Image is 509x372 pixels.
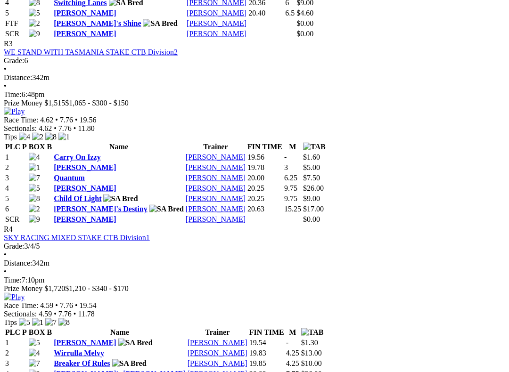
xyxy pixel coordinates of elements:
span: $17.00 [303,205,324,213]
a: [PERSON_NAME] [54,339,116,347]
text: - [286,339,288,347]
span: • [74,124,76,132]
text: 6.5 [285,9,295,17]
th: FIN TIME [247,142,283,152]
img: 8 [29,194,40,203]
a: Breaker Of Rules [54,359,110,367]
text: 4.25 [286,349,299,357]
a: [PERSON_NAME]'s Destiny [54,205,148,213]
img: SA Bred [112,359,147,368]
img: 5 [29,9,40,17]
text: 6.25 [284,174,297,182]
span: $1.30 [301,339,318,347]
span: B [47,143,52,151]
span: 7.76 [58,124,72,132]
img: 5 [29,184,40,193]
span: $13.00 [301,349,322,357]
td: 19.56 [247,153,283,162]
div: Prize Money $1,720 [4,284,505,293]
div: 3/4/5 [4,242,505,251]
th: FIN TIME [249,328,285,337]
td: 19.54 [249,338,285,348]
td: 20.25 [247,194,283,203]
div: 6:48pm [4,90,505,99]
td: 5 [5,8,27,18]
span: BOX [29,328,45,336]
th: Name [53,328,186,337]
a: [PERSON_NAME] [187,9,246,17]
div: 6 [4,57,505,65]
text: 15.25 [284,205,301,213]
span: 7.76 [58,310,72,318]
a: WE STAND WITH TASMANIA STAKE CTB Division2 [4,48,178,56]
img: Play [4,293,25,301]
a: Wirrulla Melvy [54,349,104,357]
img: Play [4,107,25,116]
span: 4.59 [39,310,52,318]
a: [PERSON_NAME] [54,9,116,17]
span: $9.00 [303,194,320,202]
td: SCR [5,215,27,224]
text: 3 [284,163,288,171]
img: 8 [45,133,57,141]
img: 2 [29,19,40,28]
img: 9 [29,215,40,224]
td: SCR [5,29,27,39]
img: SA Bred [149,205,184,213]
td: 5 [5,194,27,203]
span: • [4,82,7,90]
text: 9.75 [284,184,297,192]
img: 7 [45,318,57,327]
a: [PERSON_NAME] [54,215,116,223]
span: 4.59 [40,301,53,309]
img: 5 [29,339,40,347]
a: [PERSON_NAME] [186,194,246,202]
a: [PERSON_NAME] [186,184,246,192]
th: Trainer [187,328,248,337]
span: • [4,267,7,275]
a: [PERSON_NAME] [188,339,247,347]
span: Grade: [4,242,25,250]
span: $4.60 [296,9,313,17]
img: TAB [301,328,324,337]
span: R4 [4,225,13,233]
span: 7.76 [60,301,73,309]
div: 342m [4,73,505,82]
a: SKY RACING MIXED STAKE CTB Division1 [4,234,150,242]
img: 8 [58,318,70,327]
a: [PERSON_NAME]'s Shine [54,19,141,27]
span: $1,210 - $340 - $170 [65,284,129,292]
img: 1 [29,163,40,172]
span: $1.60 [303,153,320,161]
img: 2 [32,133,43,141]
td: 3 [5,359,27,368]
td: 20.63 [247,204,283,214]
div: Prize Money $1,515 [4,99,505,107]
a: [PERSON_NAME] [186,163,246,171]
span: B [47,328,52,336]
span: Distance: [4,259,32,267]
img: 7 [29,359,40,368]
td: 1 [5,338,27,348]
div: 342m [4,259,505,267]
a: [PERSON_NAME] [187,30,246,38]
span: Distance: [4,73,32,81]
img: SA Bred [103,194,138,203]
img: 4 [29,349,40,357]
td: 19.85 [249,359,285,368]
a: [PERSON_NAME] [186,215,246,223]
span: • [54,124,57,132]
td: 6 [5,204,27,214]
a: [PERSON_NAME] [54,184,116,192]
span: • [54,310,57,318]
span: Race Time: [4,301,38,309]
span: $0.00 [303,215,320,223]
span: • [55,116,58,124]
span: PLC [5,328,20,336]
img: 5 [19,318,30,327]
span: $5.00 [303,163,320,171]
span: BOX [29,143,45,151]
span: 19.56 [80,116,97,124]
img: 2 [29,205,40,213]
a: [PERSON_NAME] [186,153,246,161]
